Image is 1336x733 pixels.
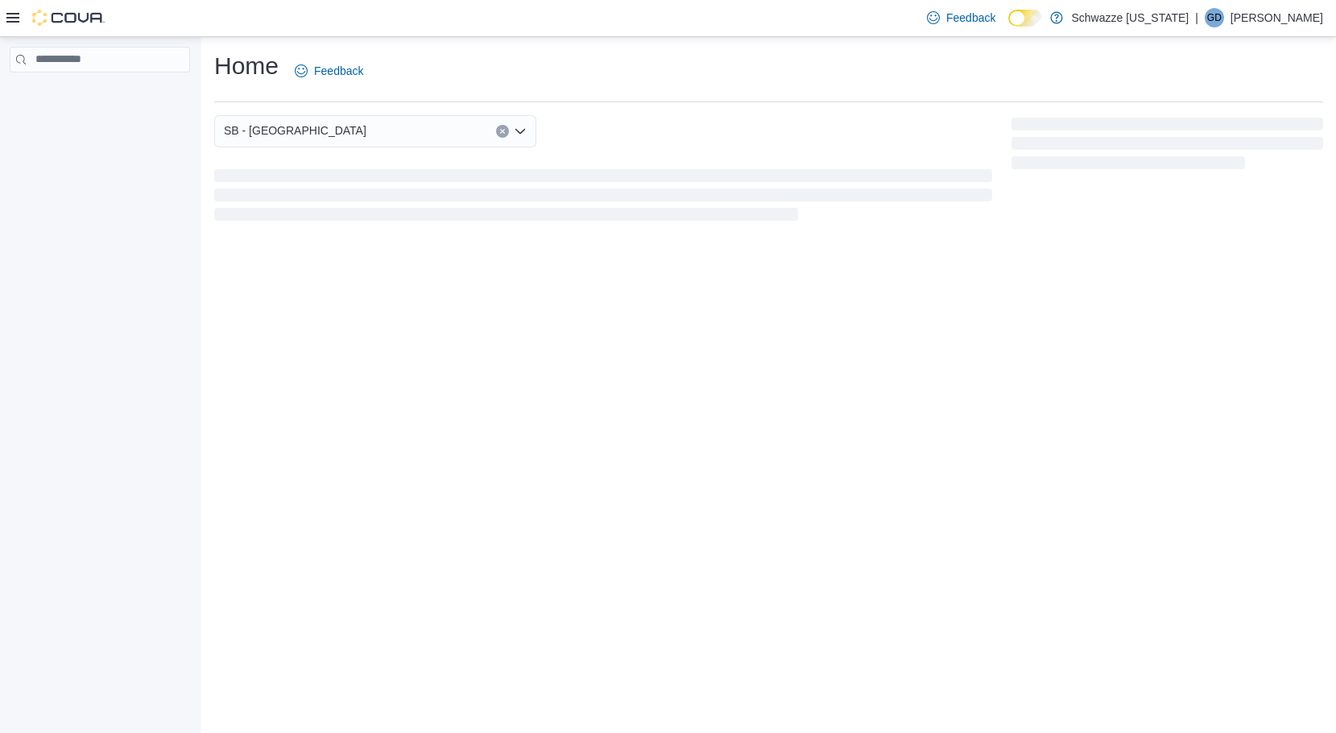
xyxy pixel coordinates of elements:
span: Feedback [314,63,363,79]
h1: Home [214,50,279,82]
input: Dark Mode [1008,10,1042,27]
a: Feedback [920,2,1002,34]
button: Clear input [496,125,509,138]
span: SB - [GEOGRAPHIC_DATA] [224,121,366,140]
span: Loading [1011,121,1323,172]
nav: Complex example [10,76,190,114]
a: Feedback [288,55,370,87]
img: Cova [32,10,105,26]
p: [PERSON_NAME] [1231,8,1323,27]
span: Feedback [946,10,995,26]
p: | [1195,8,1198,27]
span: GD [1207,8,1222,27]
button: Open list of options [514,125,527,138]
span: Loading [214,172,992,224]
div: Gabby Doyle [1205,8,1224,27]
p: Schwazze [US_STATE] [1071,8,1189,27]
